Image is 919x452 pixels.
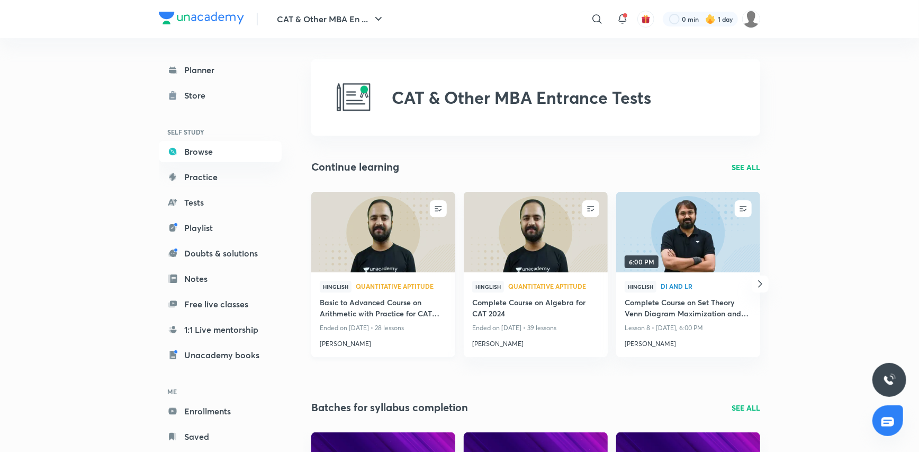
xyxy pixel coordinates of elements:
[159,243,282,264] a: Doubts & solutions
[625,255,659,268] span: 6:00 PM
[356,283,447,290] a: Quantitative Aptitude
[705,14,716,24] img: streak
[625,321,752,335] p: Lesson 8 • [DATE], 6:00 PM
[271,8,391,30] button: CAT & Other MBA En ...
[337,81,371,114] img: CAT & Other MBA Entrance Tests
[159,123,282,141] h6: SELF STUDY
[508,283,599,290] a: Quantitative Aptitude
[184,89,212,102] div: Store
[311,159,399,175] h2: Continue learning
[472,321,599,335] p: Ended on [DATE] • 39 lessons
[742,10,760,28] img: Varun Ramnath
[311,400,468,415] h2: Batches for syllabus completion
[159,383,282,401] h6: ME
[159,192,282,213] a: Tests
[615,191,761,273] img: new-thumbnail
[159,401,282,422] a: Enrollments
[320,321,447,335] p: Ended on [DATE] • 28 lessons
[661,283,752,289] span: DI and LR
[462,191,609,273] img: new-thumbnail
[159,426,282,447] a: Saved
[356,283,447,289] span: Quantitative Aptitude
[472,297,599,321] a: Complete Course on Algebra for CAT 2024
[625,297,752,321] a: Complete Course on Set Theory Venn Diagram Maximization and Minimization
[159,344,282,366] a: Unacademy books
[732,162,760,173] a: SEE ALL
[625,281,656,293] span: Hinglish
[320,297,447,321] a: Basic to Advanced Course on Arithmetic with Practice for CAT 2024
[320,335,447,349] a: [PERSON_NAME]
[464,192,608,272] a: new-thumbnail
[159,85,282,106] a: Store
[661,283,752,290] a: DI and LR
[159,217,282,238] a: Playlist
[472,281,504,293] span: Hinglish
[616,192,760,272] a: new-thumbnail6:00 PM
[625,335,752,349] a: [PERSON_NAME]
[159,59,282,81] a: Planner
[159,141,282,162] a: Browse
[883,374,896,386] img: ttu
[637,11,654,28] button: avatar
[641,14,651,24] img: avatar
[310,191,456,273] img: new-thumbnail
[732,402,760,413] a: SEE ALL
[392,87,651,108] h2: CAT & Other MBA Entrance Tests
[159,12,244,27] a: Company Logo
[320,281,352,293] span: Hinglish
[472,335,599,349] a: [PERSON_NAME]
[159,166,282,188] a: Practice
[159,294,282,315] a: Free live classes
[159,268,282,289] a: Notes
[311,192,455,272] a: new-thumbnail
[159,12,244,24] img: Company Logo
[159,319,282,340] a: 1:1 Live mentorship
[508,283,599,289] span: Quantitative Aptitude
